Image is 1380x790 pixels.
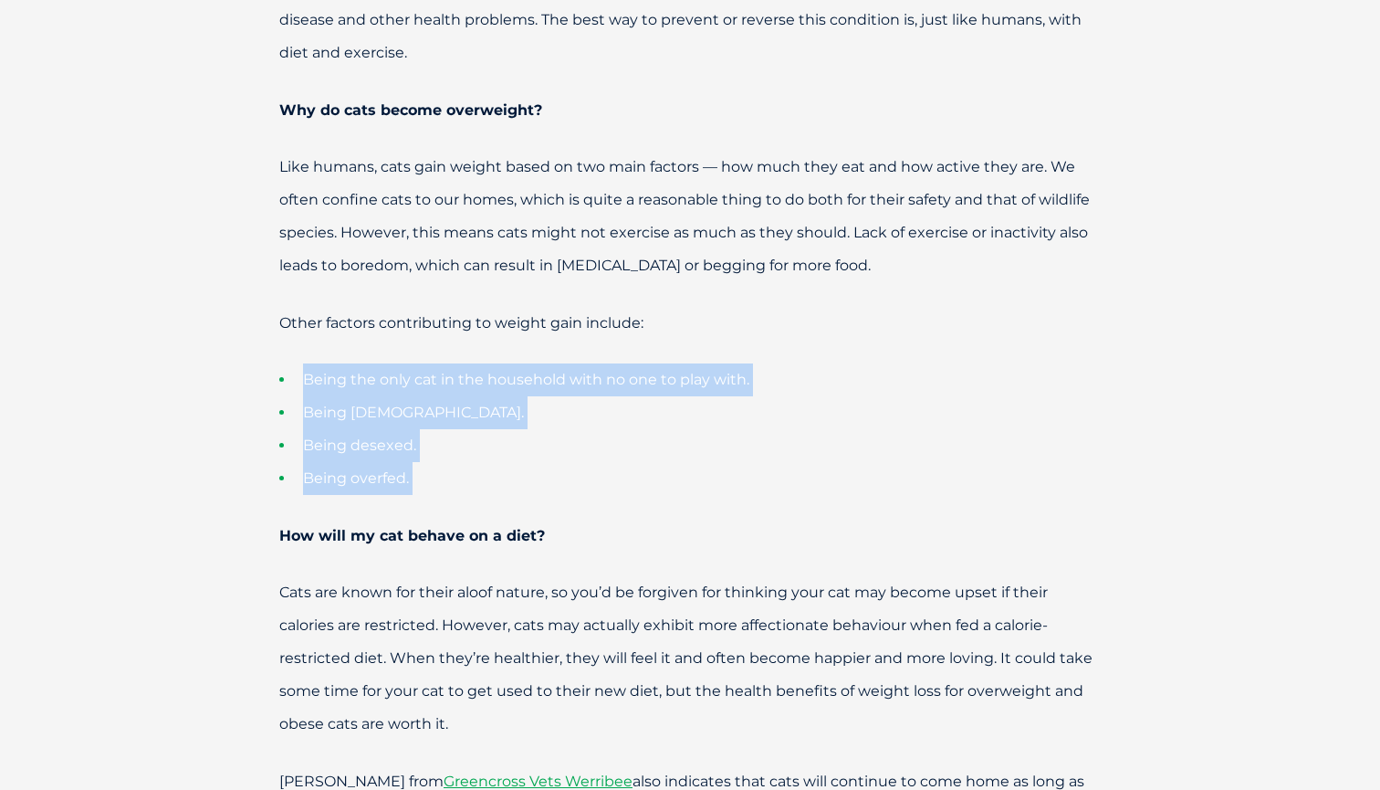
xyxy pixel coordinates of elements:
[279,773,444,790] span: [PERSON_NAME] from
[444,773,632,790] a: Greencross Vets Werribee
[279,158,1090,274] span: Like humans, cats gain weight based on two main factors — how much they eat and how active they a...
[303,437,416,454] span: Being desexed.
[279,527,545,544] strong: How will my cat behave on a diet?
[303,404,524,421] span: Being [DEMOGRAPHIC_DATA].
[279,314,643,332] span: Other factors contributing to weight gain include:
[303,371,749,388] span: Being the only cat in the household with no one to play with.
[279,101,542,119] strong: Why do cats become overweight?
[1344,83,1363,101] button: Search
[303,469,409,487] span: Being overfed.
[279,584,1092,732] span: Cats are known for their aloof nature, so you’d be forgiven for thinking your cat may become upse...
